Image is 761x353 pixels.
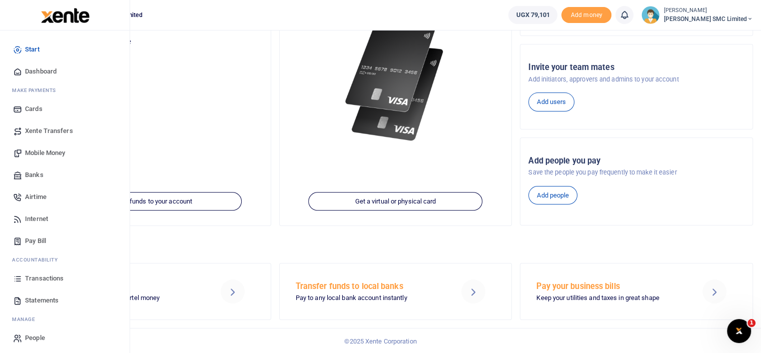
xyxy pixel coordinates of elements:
a: Send Mobile Money MTN mobile money and Airtel money [38,263,271,320]
a: Pay your business bills Keep your utilities and taxes in great shape [520,263,753,320]
li: M [8,82,122,98]
span: Xente Transfers [25,126,73,136]
a: Transactions [8,267,122,289]
span: Add money [561,7,611,23]
p: Keep your utilities and taxes in great shape [536,293,684,303]
a: Add people [528,186,577,205]
span: anage [17,315,36,323]
span: Statements [25,295,59,305]
iframe: Intercom live chat [727,319,751,343]
span: People [25,333,45,343]
a: Dashboard [8,60,122,82]
span: UGX 79,101 [516,10,550,20]
span: ake Payments [17,86,56,94]
h5: Pay your business bills [536,281,684,291]
span: Airtime [25,192,47,202]
p: Pay to any local bank account instantly [296,293,444,303]
img: xente-_physical_cards.png [342,10,450,149]
a: profile-user [PERSON_NAME] [PERSON_NAME] SMC Limited [641,6,753,24]
a: Add users [528,92,574,111]
li: Toup your wallet [561,7,611,23]
a: Internet [8,208,122,230]
a: Cards [8,98,122,120]
a: Start [8,38,122,60]
span: Mobile Money [25,148,65,158]
span: Internet [25,214,48,224]
a: People [8,327,122,349]
span: Dashboard [25,66,57,76]
a: UGX 79,101 [508,6,557,24]
a: Banks [8,164,122,186]
a: Transfer funds to local banks Pay to any local bank account instantly [279,263,512,320]
a: Statements [8,289,122,311]
a: Get a virtual or physical card [309,192,483,211]
a: Add money [561,10,611,18]
span: 1 [747,319,755,327]
span: Transactions [25,273,64,283]
img: profile-user [641,6,659,24]
a: Mobile Money [8,142,122,164]
a: Add funds to your account [68,192,242,211]
span: Banks [25,170,44,180]
span: Start [25,44,40,54]
a: Pay Bill [8,230,122,252]
a: logo-small logo-large logo-large [40,11,90,18]
h4: Make a transaction [38,239,753,250]
p: Save the people you pay frequently to make it easier [528,167,744,177]
li: Wallet ballance [504,6,561,24]
span: [PERSON_NAME] SMC Limited [663,14,753,23]
h5: Invite your team mates [528,62,744,72]
small: [PERSON_NAME] [663,6,753,15]
a: Xente Transfers [8,120,122,142]
h5: UGX 79,101 [47,49,263,59]
h5: Add people you pay [528,156,744,166]
p: Your current account balance [47,37,263,47]
span: Cards [25,104,43,114]
a: Airtime [8,186,122,208]
p: Add initiators, approvers and admins to your account [528,74,744,84]
h5: Transfer funds to local banks [296,281,444,291]
li: Ac [8,252,122,267]
img: logo-large [41,8,90,23]
span: countability [20,256,58,263]
li: M [8,311,122,327]
span: Pay Bill [25,236,46,246]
